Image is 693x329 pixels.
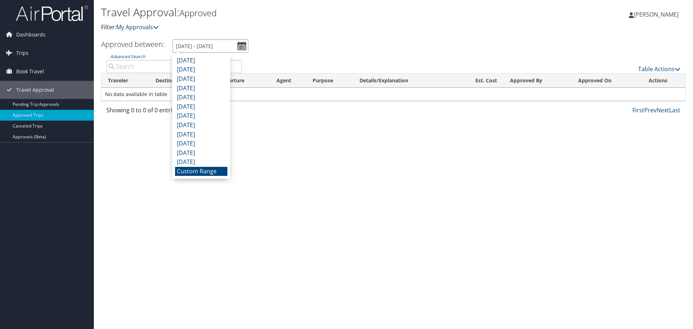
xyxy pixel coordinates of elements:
th: Agent [270,74,306,88]
li: [DATE] [175,148,227,158]
span: Trips [16,44,29,62]
span: [PERSON_NAME] [634,10,679,18]
span: Book Travel [16,62,44,81]
h3: Approved between: [101,39,165,49]
th: Departure: activate to sort column ascending [213,74,270,88]
h1: Travel Approval: [101,5,491,20]
a: Advanced Search [110,53,145,60]
th: Approved On: activate to sort column ascending [572,74,642,88]
td: No data available in table [101,88,685,101]
input: [DATE] - [DATE] [173,39,248,53]
th: Est. Cost: activate to sort column ascending [455,74,504,88]
span: Travel Approval [16,81,54,99]
img: airportal-logo.png [16,5,88,22]
li: [DATE] [175,93,227,102]
input: Advanced Search [106,60,242,73]
li: [DATE] [175,102,227,112]
a: Last [669,106,680,114]
li: [DATE] [175,139,227,148]
th: Actions [642,74,685,88]
li: [DATE] [175,65,227,74]
li: [DATE] [175,121,227,130]
small: Approved [179,7,217,19]
a: My Approvals [116,23,159,31]
a: [PERSON_NAME] [629,4,686,25]
th: Destination: activate to sort column ascending [149,74,213,88]
li: Custom Range [175,167,227,176]
th: Purpose [306,74,353,88]
a: First [632,106,644,114]
li: [DATE] [175,157,227,167]
a: Prev [644,106,657,114]
th: Approved By: activate to sort column ascending [504,74,572,88]
li: [DATE] [175,84,227,93]
li: [DATE] [175,130,227,139]
div: Showing 0 to 0 of 0 entries [106,106,242,118]
p: Filter: [101,23,491,32]
th: Traveler: activate to sort column ascending [101,74,149,88]
a: Next [657,106,669,114]
li: [DATE] [175,74,227,84]
li: [DATE] [175,56,227,65]
li: [DATE] [175,111,227,121]
th: Details/Explanation [353,74,455,88]
a: Table Actions [638,65,680,73]
span: Dashboards [16,26,45,44]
